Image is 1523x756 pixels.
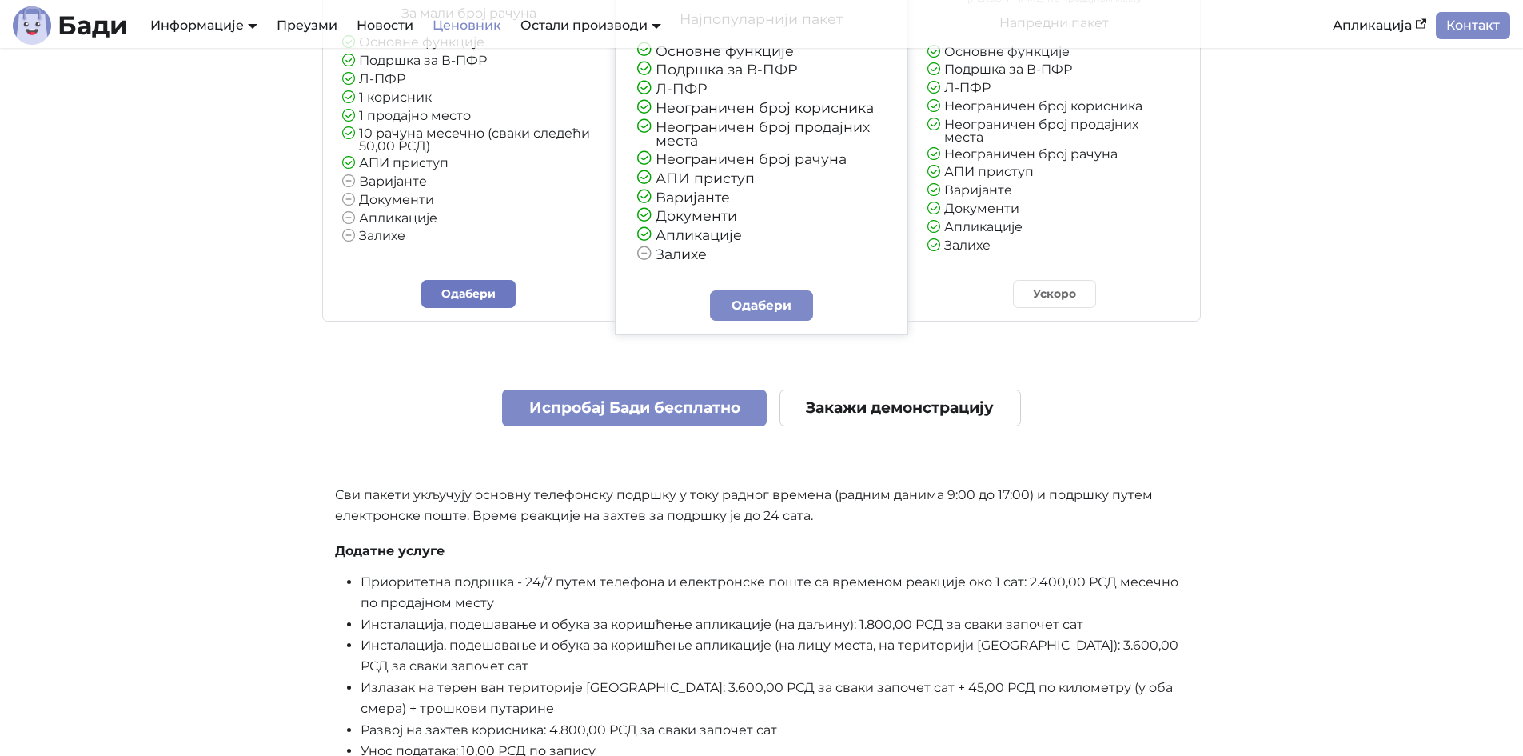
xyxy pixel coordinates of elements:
[637,44,887,59] li: Основне функције
[927,239,1181,254] li: Залихе
[150,18,257,33] a: Информације
[342,110,596,124] li: 1 продајно место
[342,230,596,244] li: Залихе
[421,280,516,308] a: Одабери
[927,184,1181,198] li: Варијанте
[637,247,887,262] li: Залихе
[342,54,596,69] li: Подршка за В-ПФР
[335,485,1189,527] p: Сви пакети укључују основну телефонску подршку у току радног времена (радним данима 9:00 до 17:00...
[58,13,128,38] b: Бади
[502,390,767,427] a: Испробај Бади бесплатно
[342,212,596,226] li: Апликације
[637,228,887,243] li: Апликације
[342,194,596,208] li: Документи
[361,720,1189,741] li: Развој на захтев корисника: 4.800,00 РСД за сваки започет сат
[637,209,887,224] li: Документи
[637,62,887,78] li: Подршка за В-ПФР
[361,572,1189,614] li: Приоритетна подршка - 24/7 путем телефона и електронске поште са временом реакције око 1 сат: 2.4...
[1323,12,1436,39] a: Апликација
[637,171,887,186] li: АПИ приступ
[927,221,1181,235] li: Апликације
[927,82,1181,96] li: Л-ПФР
[927,63,1181,78] li: Подршка за В-ПФР
[927,118,1181,144] li: Неограничен број продајних места
[637,190,887,206] li: Варијанте
[361,614,1189,635] li: Инсталација, подешавање и обука за коришћење апликације (на даљину): 1.800,00 РСД за сваки започе...
[637,101,887,116] li: Неограничен број корисника
[267,12,347,39] a: Преузми
[927,202,1181,217] li: Документи
[520,18,661,33] a: Остали производи
[779,390,1021,427] a: Закажи демонстрацију
[1436,12,1510,39] a: Контакт
[637,82,887,97] li: Л-ПФР
[13,6,51,45] img: Лого
[637,120,887,148] li: Неограничен број продајних места
[710,290,814,321] a: Одабери
[342,157,596,171] li: АПИ приступ
[361,635,1189,678] li: Инсталација, подешавање и обука за коришћење апликације (на лицу места, на територији [GEOGRAPHIC...
[342,175,596,190] li: Варијанте
[13,6,128,45] a: ЛогоБади
[637,152,887,167] li: Неограничен број рачуна
[342,73,596,87] li: Л-ПФР
[927,148,1181,162] li: Неограничен број рачуна
[361,678,1189,720] li: Излазак на терен ван територије [GEOGRAPHIC_DATA]: 3.600,00 РСД за сваки започет сат + 45,00 РСД ...
[335,543,1189,559] h4: Додатне услуге
[423,12,511,39] a: Ценовник
[347,12,423,39] a: Новости
[342,127,596,153] li: 10 рачуна месечно (сваки следећи 50,00 РСД)
[927,166,1181,180] li: АПИ приступ
[927,100,1181,114] li: Неограничен број корисника
[927,46,1181,60] li: Основне функције
[342,91,596,106] li: 1 корисник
